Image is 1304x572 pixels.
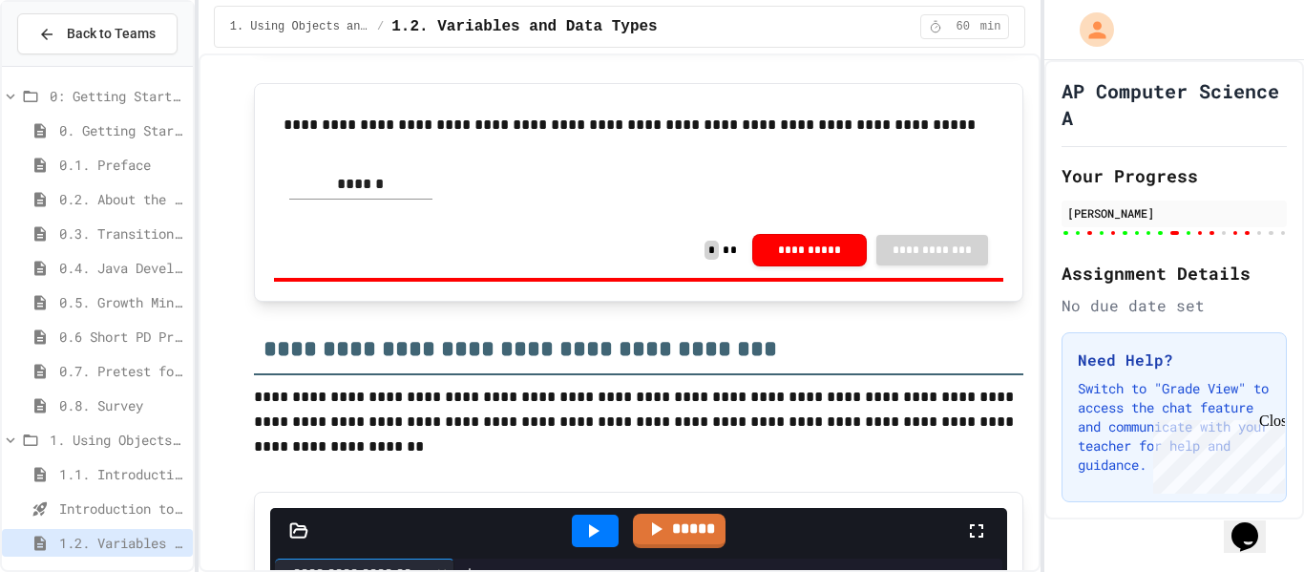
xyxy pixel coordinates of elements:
iframe: chat widget [1146,413,1285,494]
p: Switch to "Grade View" to access the chat feature and communicate with your teacher for help and ... [1078,379,1271,475]
span: 0.2. About the AP CSA Exam [59,189,185,209]
span: Introduction to Algorithms, Programming, and Compilers [59,498,185,519]
div: My Account [1060,8,1119,52]
h1: AP Computer Science A [1062,77,1287,131]
span: 0.4. Java Development Environments [59,258,185,278]
iframe: chat widget [1224,496,1285,553]
span: 1.2. Variables and Data Types [59,533,185,553]
span: min [980,19,1001,34]
span: 0.5. Growth Mindset and Pair Programming [59,292,185,312]
span: 0: Getting Started [50,86,185,106]
span: 0.7. Pretest for the AP CSA Exam [59,361,185,381]
span: Back to Teams [67,24,156,44]
div: Chat with us now!Close [8,8,132,121]
span: 0.1. Preface [59,155,185,175]
div: No due date set [1062,294,1287,317]
h3: Need Help? [1078,349,1271,371]
span: 0.6 Short PD Pretest [59,327,185,347]
span: 0. Getting Started [59,120,185,140]
span: 1.2. Variables and Data Types [391,15,657,38]
span: 1.1. Introduction to Algorithms, Programming, and Compilers [59,464,185,484]
span: 1. Using Objects and Methods [230,19,369,34]
h2: Your Progress [1062,162,1287,189]
h2: Assignment Details [1062,260,1287,286]
span: 0.8. Survey [59,395,185,415]
span: 60 [948,19,978,34]
span: / [377,19,384,34]
span: 0.3. Transitioning from AP CSP to AP CSA [59,223,185,244]
div: [PERSON_NAME] [1067,204,1281,222]
span: 1. Using Objects and Methods [50,430,185,450]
